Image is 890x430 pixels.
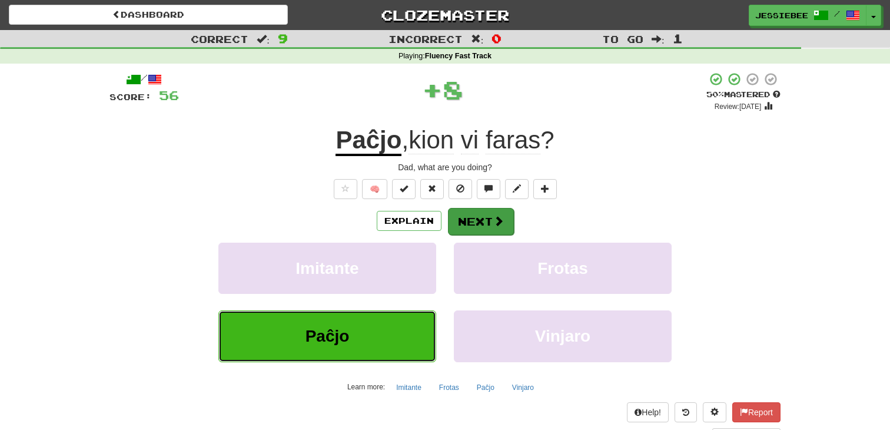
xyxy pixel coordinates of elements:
span: + [422,72,443,107]
button: Discuss sentence (alt+u) [477,179,500,199]
button: 🧠 [362,179,387,199]
button: Next [448,208,514,235]
span: : [471,34,484,44]
small: Review: [DATE] [715,102,762,111]
span: : [257,34,270,44]
span: To go [602,33,643,45]
span: Vinjaro [535,327,590,345]
button: Favorite sentence (alt+f) [334,179,357,199]
div: Mastered [706,90,781,100]
button: Frotas [433,379,466,396]
small: Learn more: [347,383,385,391]
span: jessiebee [755,10,808,21]
span: 50 % [706,90,724,99]
span: : [652,34,665,44]
span: 0 [492,31,502,45]
span: kion [409,126,454,154]
span: 8 [443,75,463,104]
span: vi [461,126,479,154]
button: Imitante [218,243,436,294]
span: Paĉjo [305,327,350,345]
button: Imitante [390,379,428,396]
button: Set this sentence to 100% Mastered (alt+m) [392,179,416,199]
strong: Fluency Fast Track [425,52,492,60]
button: Reset to 0% Mastered (alt+r) [420,179,444,199]
span: Score: [109,92,152,102]
div: / [109,72,179,87]
span: Incorrect [388,33,463,45]
button: Frotas [454,243,672,294]
span: , ? [401,126,554,154]
button: Round history (alt+y) [675,402,697,422]
button: Vinjaro [506,379,540,396]
span: Imitante [295,259,358,277]
button: Paĉjo [218,310,436,362]
button: Paĉjo [470,379,501,396]
a: jessiebee / [749,5,866,26]
span: 56 [159,88,179,102]
button: Vinjaro [454,310,672,362]
button: Explain [377,211,441,231]
a: Dashboard [9,5,288,25]
button: Help! [627,402,669,422]
span: Frotas [537,259,588,277]
u: Paĉjo [336,126,401,156]
button: Ignore sentence (alt+i) [449,179,472,199]
button: Add to collection (alt+a) [533,179,557,199]
span: 9 [278,31,288,45]
span: faras [486,126,540,154]
span: / [834,9,840,18]
a: Clozemaster [305,5,585,25]
span: 1 [673,31,683,45]
button: Report [732,402,781,422]
span: Correct [191,33,248,45]
button: Edit sentence (alt+d) [505,179,529,199]
div: Dad, what are you doing? [109,161,781,173]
